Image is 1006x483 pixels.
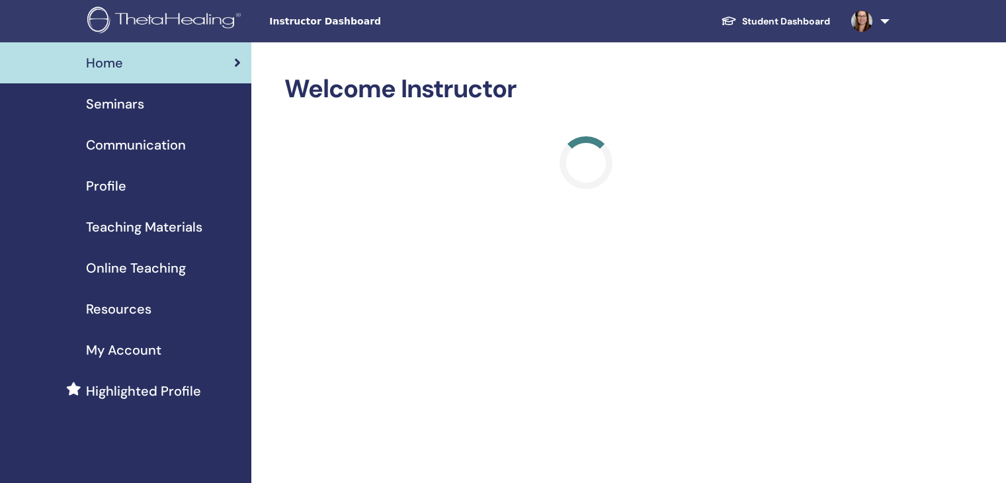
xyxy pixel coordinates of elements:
span: Profile [86,176,126,196]
h2: Welcome Instructor [284,74,887,105]
span: Home [86,53,123,73]
span: Instructor Dashboard [269,15,468,28]
span: Teaching Materials [86,217,202,237]
img: logo.png [87,7,245,36]
span: Resources [86,299,151,319]
span: Communication [86,135,186,155]
span: My Account [86,340,161,360]
img: graduation-cap-white.svg [721,15,737,26]
a: Student Dashboard [710,9,841,34]
span: Seminars [86,94,144,114]
span: Highlighted Profile [86,381,201,401]
img: default.jpg [851,11,872,32]
span: Online Teaching [86,258,186,278]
